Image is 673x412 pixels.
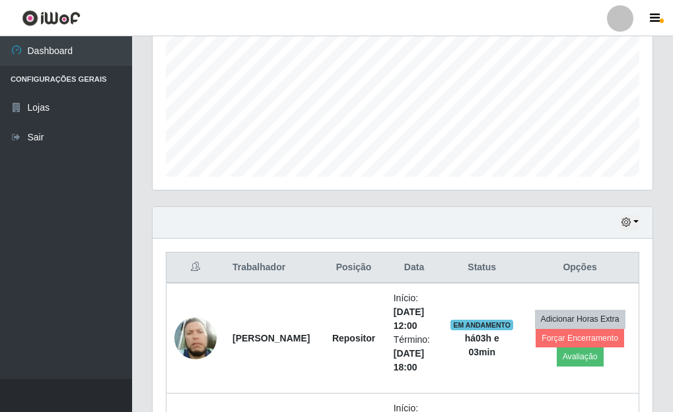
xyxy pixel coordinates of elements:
li: Término: [394,333,435,374]
strong: há 03 h e 03 min [465,333,499,357]
time: [DATE] 18:00 [394,348,424,372]
th: Trabalhador [225,252,322,283]
img: 1673493072415.jpeg [174,314,217,363]
strong: [PERSON_NAME] [232,333,310,343]
button: Forçar Encerramento [536,329,624,347]
th: Opções [521,252,639,283]
button: Avaliação [557,347,604,366]
th: Data [386,252,443,283]
th: Status [443,252,521,283]
th: Posição [322,252,385,283]
time: [DATE] 12:00 [394,307,424,331]
strong: Repositor [332,333,375,343]
img: CoreUI Logo [22,10,81,26]
li: Início: [394,291,435,333]
span: EM ANDAMENTO [450,320,513,330]
button: Adicionar Horas Extra [535,310,625,328]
